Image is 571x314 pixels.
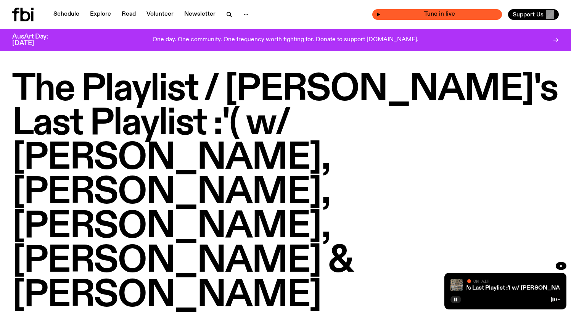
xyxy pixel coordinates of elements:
[508,9,559,20] button: Support Us
[142,9,178,20] a: Volunteer
[12,34,61,47] h3: AusArt Day: [DATE]
[473,279,489,283] span: On Air
[513,11,544,18] span: Support Us
[450,279,463,291] img: A corner shot of the fbi music library
[117,9,140,20] a: Read
[180,9,220,20] a: Newsletter
[49,9,84,20] a: Schedule
[12,72,559,313] h1: The Playlist / [PERSON_NAME]'s Last Playlist :'( w/ [PERSON_NAME], [PERSON_NAME], [PERSON_NAME], ...
[381,11,498,17] span: Tune in live
[372,9,502,20] button: On AirThe Playlist / [PERSON_NAME]'s Last Playlist :'( w/ [PERSON_NAME], [PERSON_NAME], [PERSON_N...
[153,37,418,43] p: One day. One community. One frequency worth fighting for. Donate to support [DOMAIN_NAME].
[85,9,116,20] a: Explore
